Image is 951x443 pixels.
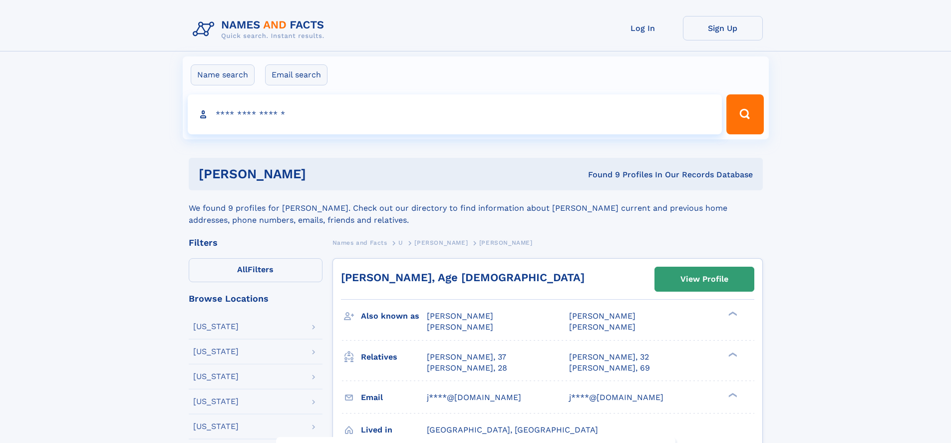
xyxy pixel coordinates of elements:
[361,349,427,366] h3: Relatives
[569,352,649,363] a: [PERSON_NAME], 32
[193,423,239,431] div: [US_STATE]
[189,258,322,282] label: Filters
[569,322,635,332] span: [PERSON_NAME]
[189,238,322,247] div: Filters
[193,323,239,331] div: [US_STATE]
[361,308,427,325] h3: Also known as
[332,236,387,249] a: Names and Facts
[726,392,738,398] div: ❯
[569,311,635,321] span: [PERSON_NAME]
[427,311,493,321] span: [PERSON_NAME]
[398,239,403,246] span: U
[193,373,239,381] div: [US_STATE]
[193,348,239,356] div: [US_STATE]
[726,351,738,358] div: ❯
[265,64,327,85] label: Email search
[193,398,239,406] div: [US_STATE]
[726,94,763,134] button: Search Button
[655,267,754,291] a: View Profile
[361,389,427,406] h3: Email
[427,363,507,374] a: [PERSON_NAME], 28
[680,268,728,291] div: View Profile
[191,64,255,85] label: Name search
[189,294,322,303] div: Browse Locations
[237,265,248,274] span: All
[569,363,650,374] a: [PERSON_NAME], 69
[683,16,763,40] a: Sign Up
[447,169,753,180] div: Found 9 Profiles In Our Records Database
[726,311,738,317] div: ❯
[414,236,468,249] a: [PERSON_NAME]
[189,16,332,43] img: Logo Names and Facts
[414,239,468,246] span: [PERSON_NAME]
[398,236,403,249] a: U
[427,322,493,332] span: [PERSON_NAME]
[427,425,598,435] span: [GEOGRAPHIC_DATA], [GEOGRAPHIC_DATA]
[341,271,585,284] a: [PERSON_NAME], Age [DEMOGRAPHIC_DATA]
[361,422,427,439] h3: Lived in
[479,239,533,246] span: [PERSON_NAME]
[603,16,683,40] a: Log In
[427,352,506,363] a: [PERSON_NAME], 37
[199,168,447,180] h1: [PERSON_NAME]
[188,94,722,134] input: search input
[189,190,763,226] div: We found 9 profiles for [PERSON_NAME]. Check out our directory to find information about [PERSON_...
